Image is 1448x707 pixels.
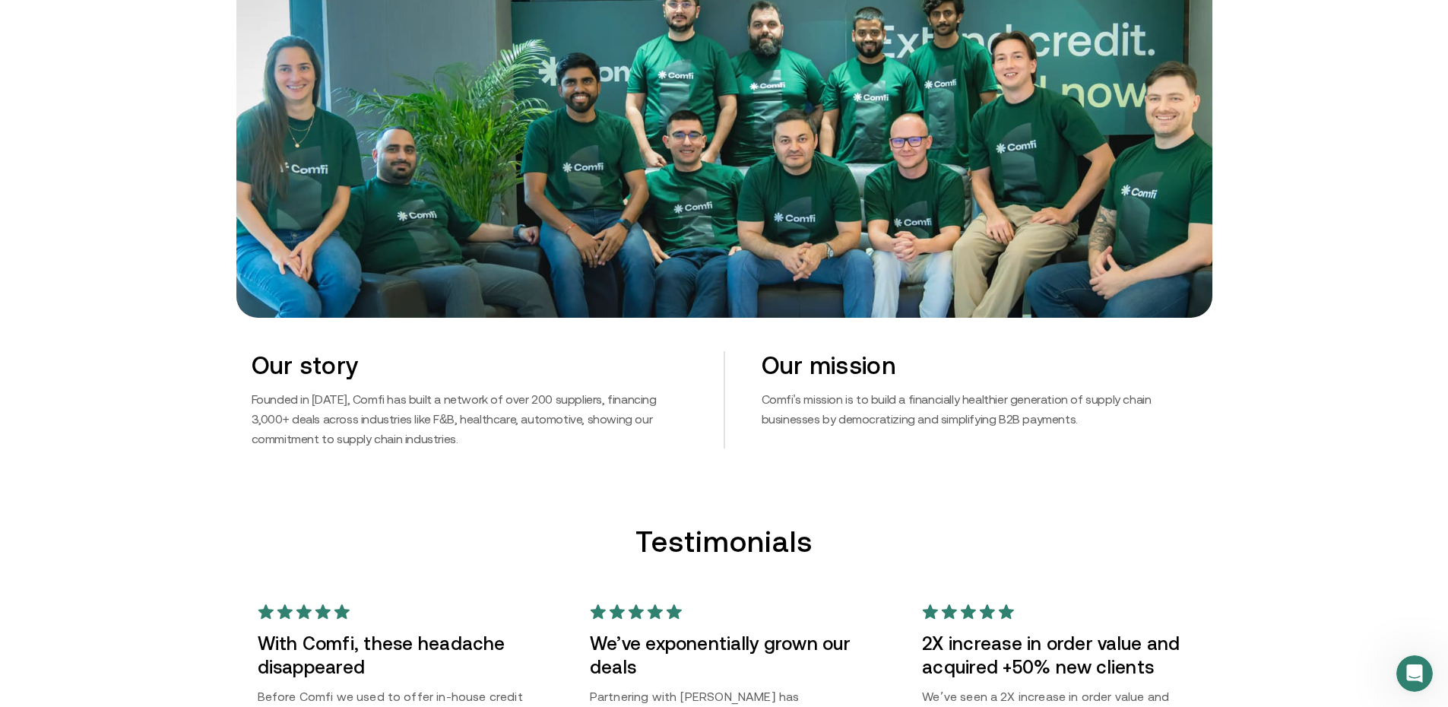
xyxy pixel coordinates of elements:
[635,525,812,559] h2: Testimonials
[762,351,1197,380] h2: Our mission
[762,389,1197,429] p: Comfi's mission is to build a financially healthier generation of supply chain businesses by demo...
[922,632,1190,679] h3: 2X increase in order value and acquired +50% new clients
[590,632,858,679] h3: We’ve exponentially grown our deals
[252,389,687,449] p: Founded in [DATE], Comfi has built a network of over 200 suppliers, financing 3,000+ deals across...
[258,632,526,679] h3: With Comfi, these headache disappeared
[252,351,687,380] h2: Our story
[1396,655,1433,692] iframe: Intercom live chat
